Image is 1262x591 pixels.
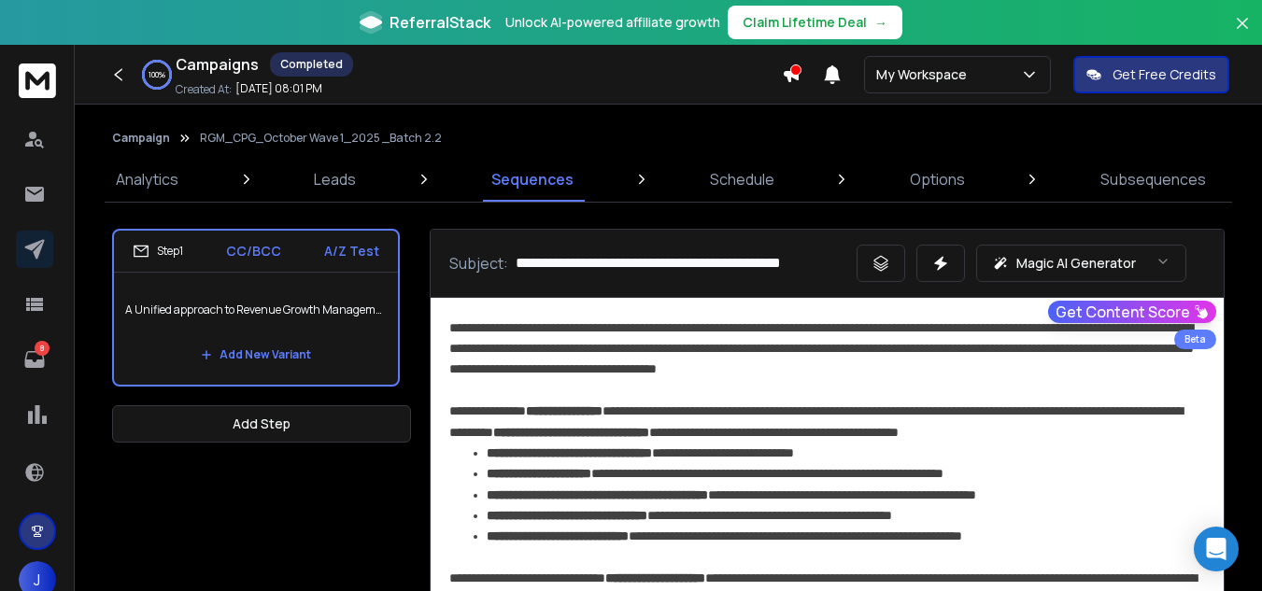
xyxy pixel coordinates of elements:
[112,131,170,146] button: Campaign
[1048,301,1216,323] button: Get Content Score
[125,284,387,336] p: A Unified approach to Revenue Growth Management
[1100,168,1206,190] p: Subsequences
[910,168,965,190] p: Options
[1073,56,1229,93] button: Get Free Credits
[116,168,178,190] p: Analytics
[186,336,326,373] button: Add New Variant
[105,157,190,202] a: Analytics
[112,229,400,387] li: Step1CC/BCCA/Z TestA Unified approach to Revenue Growth ManagementAdd New Variant
[270,52,353,77] div: Completed
[1089,157,1217,202] a: Subsequences
[480,157,585,202] a: Sequences
[176,82,232,97] p: Created At:
[112,405,411,443] button: Add Step
[324,242,379,260] p: A/Z Test
[133,243,183,260] div: Step 1
[899,157,976,202] a: Options
[1230,11,1255,56] button: Close banner
[976,245,1186,282] button: Magic AI Generator
[390,11,490,34] span: ReferralStack
[505,13,720,32] p: Unlock AI-powered affiliate growth
[876,65,974,84] p: My Workspace
[16,341,53,378] a: 8
[149,69,165,80] p: 100 %
[1113,65,1216,84] p: Get Free Credits
[710,168,774,190] p: Schedule
[235,81,322,96] p: [DATE] 08:01 PM
[699,157,786,202] a: Schedule
[35,341,50,356] p: 8
[176,53,259,76] h1: Campaigns
[200,131,442,146] p: RGM_CPG_October Wave 1_2025 _Batch 2.2
[874,13,887,32] span: →
[303,157,367,202] a: Leads
[226,242,281,260] p: CC/BCC
[1194,527,1239,571] div: Open Intercom Messenger
[1016,254,1136,273] p: Magic AI Generator
[449,252,508,274] p: Subject:
[491,168,574,190] p: Sequences
[1174,330,1216,349] div: Beta
[728,6,902,39] button: Claim Lifetime Deal→
[314,168,356,190] p: Leads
